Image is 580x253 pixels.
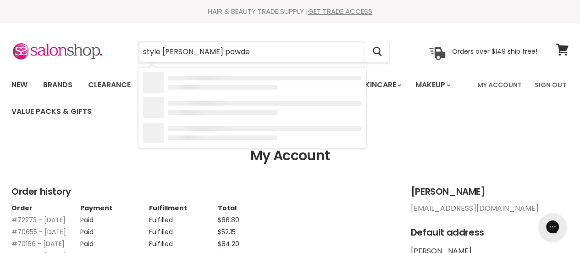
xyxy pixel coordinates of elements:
[411,227,569,238] h2: Default address
[149,236,218,247] td: Fulfilled
[11,186,392,197] h2: Order history
[452,47,537,56] p: Orders over $149 ship free!
[218,239,239,248] span: $84.20
[11,204,80,212] th: Order
[5,75,34,95] a: New
[218,204,287,212] th: Total
[409,75,456,95] a: Makeup
[534,210,571,244] iframe: Gorgias live chat messenger
[80,224,149,236] td: Paid
[80,236,149,247] td: Paid
[218,215,239,225] span: $66.80
[11,215,66,225] a: #72273 - [DATE]
[218,227,236,236] span: $52.15
[354,75,407,95] a: Skincare
[472,75,527,95] a: My Account
[365,41,389,62] button: Search
[138,41,365,62] input: Search
[308,6,372,16] a: GET TRADE ACCESS
[5,102,99,121] a: Value Packs & Gifts
[11,148,569,164] h1: My Account
[149,224,218,236] td: Fulfilled
[149,204,218,212] th: Fulfillment
[11,239,65,248] a: #70166 - [DATE]
[36,75,79,95] a: Brands
[529,75,572,95] a: Sign Out
[411,203,539,214] a: [EMAIL_ADDRESS][DOMAIN_NAME]
[81,75,138,95] a: Clearance
[138,41,390,63] form: Product
[5,72,472,125] ul: Main menu
[11,227,66,236] a: #70655 - [DATE]
[149,212,218,224] td: Fulfilled
[80,212,149,224] td: Paid
[80,204,149,212] th: Payment
[411,186,569,197] h2: [PERSON_NAME]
